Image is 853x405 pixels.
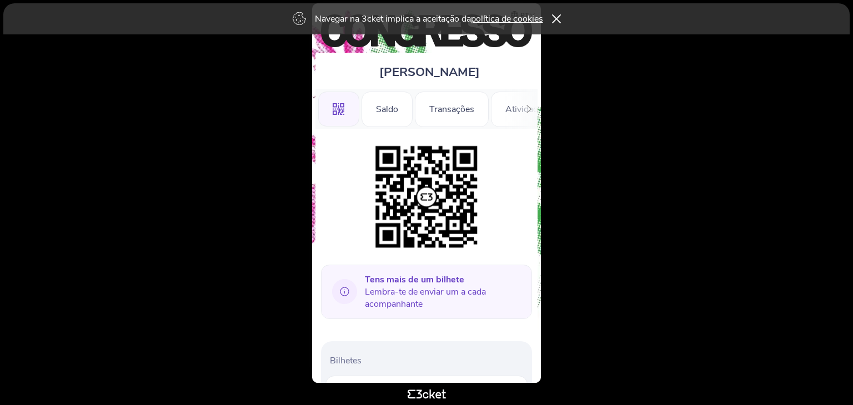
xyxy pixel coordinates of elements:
b: Tens mais de um bilhete [365,274,464,286]
div: Atividades [491,92,561,127]
img: 0f9f5cdf47d646d885e1849cbe1aca30.png [370,140,483,254]
a: política de cookies [471,13,543,25]
p: Bilhetes [330,355,528,367]
span: [PERSON_NAME] [379,64,480,80]
a: Saldo [362,102,413,114]
a: Atividades [491,102,561,114]
div: Transações [415,92,489,127]
p: Navegar na 3cket implica a aceitação da [315,13,543,25]
span: Lembra-te de enviar um a cada acompanhante [365,274,523,310]
a: Transações [415,102,489,114]
div: Saldo [362,92,413,127]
